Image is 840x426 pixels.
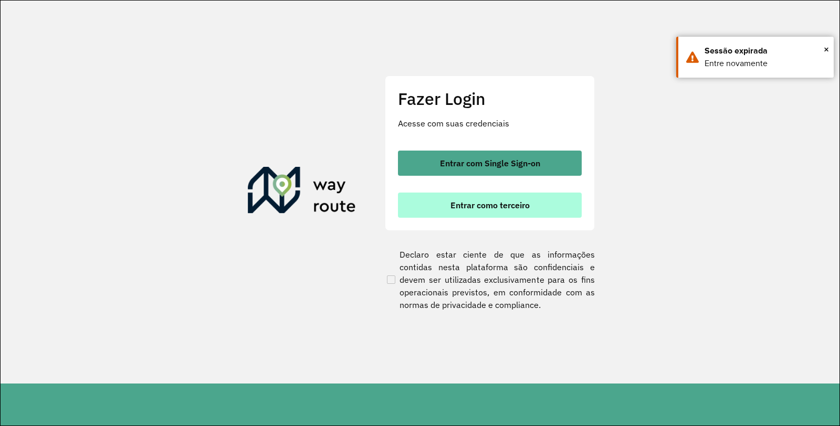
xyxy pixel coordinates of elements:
[440,159,540,167] span: Entrar com Single Sign-on
[450,201,530,209] span: Entrar como terceiro
[398,193,582,218] button: button
[705,57,826,70] div: Entre novamente
[824,41,829,57] button: Close
[385,248,595,311] label: Declaro estar ciente de que as informações contidas nesta plataforma são confidenciais e devem se...
[824,41,829,57] span: ×
[398,89,582,109] h2: Fazer Login
[705,45,826,57] div: Sessão expirada
[398,151,582,176] button: button
[248,167,356,217] img: Roteirizador AmbevTech
[398,117,582,130] p: Acesse com suas credenciais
